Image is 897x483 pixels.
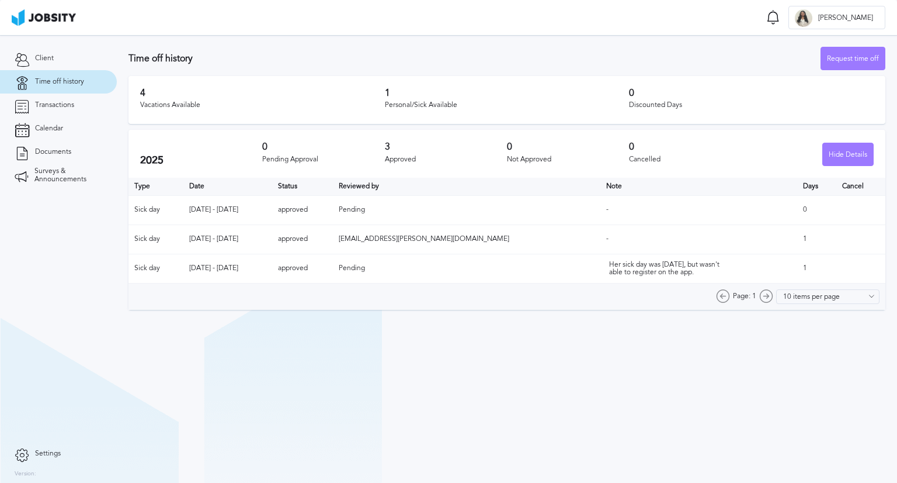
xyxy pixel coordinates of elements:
td: approved [272,225,333,254]
span: Settings [35,450,61,458]
span: Pending [339,264,365,272]
td: Sick day [128,225,183,254]
span: Pending [339,205,365,213]
span: [PERSON_NAME] [812,14,879,22]
th: Toggle SortBy [333,178,600,195]
td: Sick day [128,254,183,283]
div: Hide Details [823,143,873,167]
th: Toggle SortBy [272,178,333,195]
label: Version: [15,471,36,478]
h3: 0 [262,142,384,152]
div: Cancelled [629,156,751,164]
h2: 2025 [140,154,262,167]
h3: 4 [140,88,385,98]
th: Toggle SortBy [183,178,272,195]
span: Documents [35,148,71,156]
td: approved [272,195,333,225]
div: Pending Approval [262,156,384,164]
div: D [795,9,812,27]
th: Type [128,178,183,195]
button: Request time off [820,47,885,70]
div: Request time off [821,47,885,71]
th: Toggle SortBy [600,178,797,195]
td: approved [272,254,333,283]
h3: Time off history [128,53,820,64]
button: D[PERSON_NAME] [788,6,885,29]
button: Hide Details [822,143,874,166]
span: Calendar [35,125,63,133]
div: Her sick day was [DATE], but wasn't able to register on the app. [609,261,726,277]
div: Vacations Available [140,101,385,109]
td: [DATE] - [DATE] [183,195,272,225]
div: Not Approved [507,156,629,164]
span: - [606,205,609,213]
td: Sick day [128,195,183,225]
td: 1 [797,254,836,283]
h3: 3 [385,142,507,152]
span: Time off history [35,78,84,86]
td: 1 [797,225,836,254]
span: - [606,234,609,243]
span: Surveys & Announcements [34,167,102,184]
h3: 1 [385,88,630,98]
th: Days [797,178,836,195]
span: [EMAIL_ADDRESS][PERSON_NAME][DOMAIN_NAME] [339,234,509,243]
h3: 0 [507,142,629,152]
div: Personal/Sick Available [385,101,630,109]
div: Discounted Days [629,101,874,109]
span: Transactions [35,101,74,109]
th: Cancel [836,178,885,195]
td: [DATE] - [DATE] [183,254,272,283]
div: Approved [385,156,507,164]
img: ab4bad089aa723f57921c736e9817d99.png [12,9,76,26]
span: Page: 1 [733,292,756,301]
h3: 0 [629,88,874,98]
td: 0 [797,195,836,225]
td: [DATE] - [DATE] [183,225,272,254]
h3: 0 [629,142,751,152]
span: Client [35,54,54,63]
